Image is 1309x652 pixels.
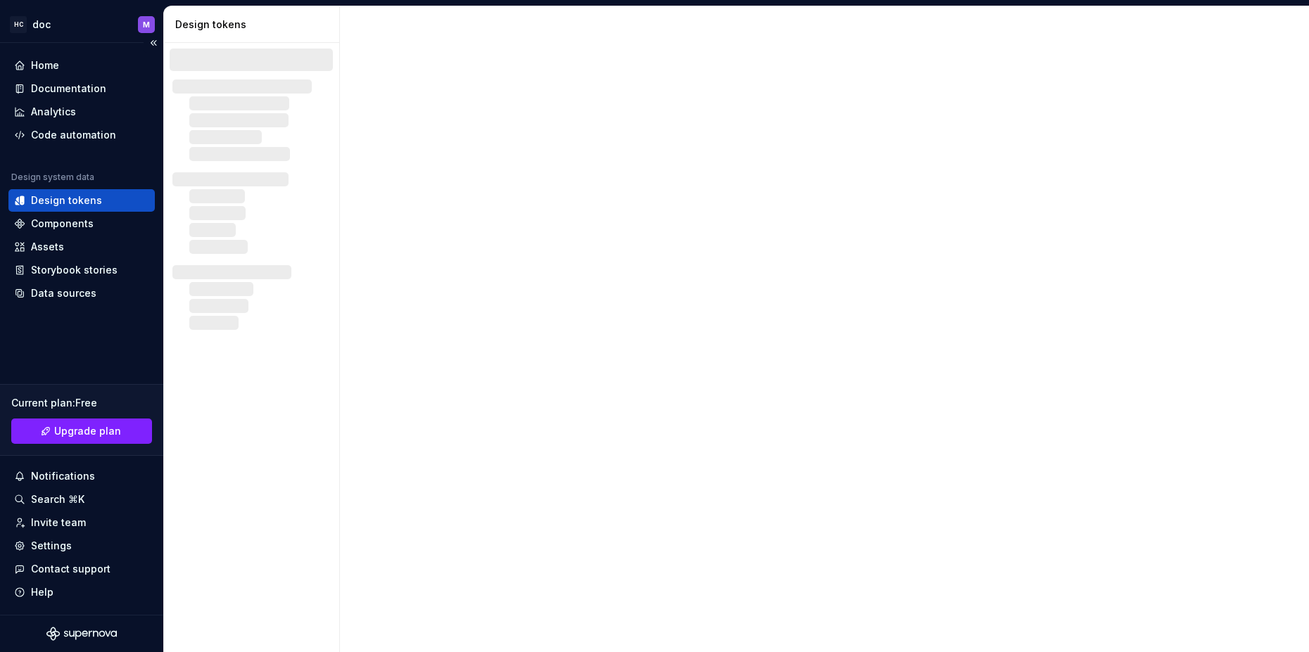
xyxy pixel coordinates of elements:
[31,516,86,530] div: Invite team
[8,535,155,557] a: Settings
[31,263,118,277] div: Storybook stories
[10,16,27,33] div: HC
[32,18,51,32] div: doc
[31,128,116,142] div: Code automation
[8,259,155,281] a: Storybook stories
[8,558,155,580] button: Contact support
[8,488,155,511] button: Search ⌘K
[8,212,155,235] a: Components
[8,465,155,487] button: Notifications
[31,82,106,96] div: Documentation
[8,124,155,146] a: Code automation
[31,492,84,506] div: Search ⌘K
[31,217,94,231] div: Components
[8,581,155,603] button: Help
[54,424,121,438] span: Upgrade plan
[8,101,155,123] a: Analytics
[46,627,117,641] svg: Supernova Logo
[144,33,163,53] button: Collapse sidebar
[175,18,334,32] div: Design tokens
[8,282,155,305] a: Data sources
[31,562,110,576] div: Contact support
[31,539,72,553] div: Settings
[11,396,152,410] div: Current plan : Free
[8,511,155,534] a: Invite team
[11,172,94,183] div: Design system data
[11,418,152,444] a: Upgrade plan
[8,189,155,212] a: Design tokens
[8,77,155,100] a: Documentation
[143,19,150,30] div: M
[31,469,95,483] div: Notifications
[31,193,102,207] div: Design tokens
[3,9,160,39] button: HCdocM
[31,585,53,599] div: Help
[8,236,155,258] a: Assets
[31,286,96,300] div: Data sources
[31,58,59,72] div: Home
[31,105,76,119] div: Analytics
[8,54,155,77] a: Home
[31,240,64,254] div: Assets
